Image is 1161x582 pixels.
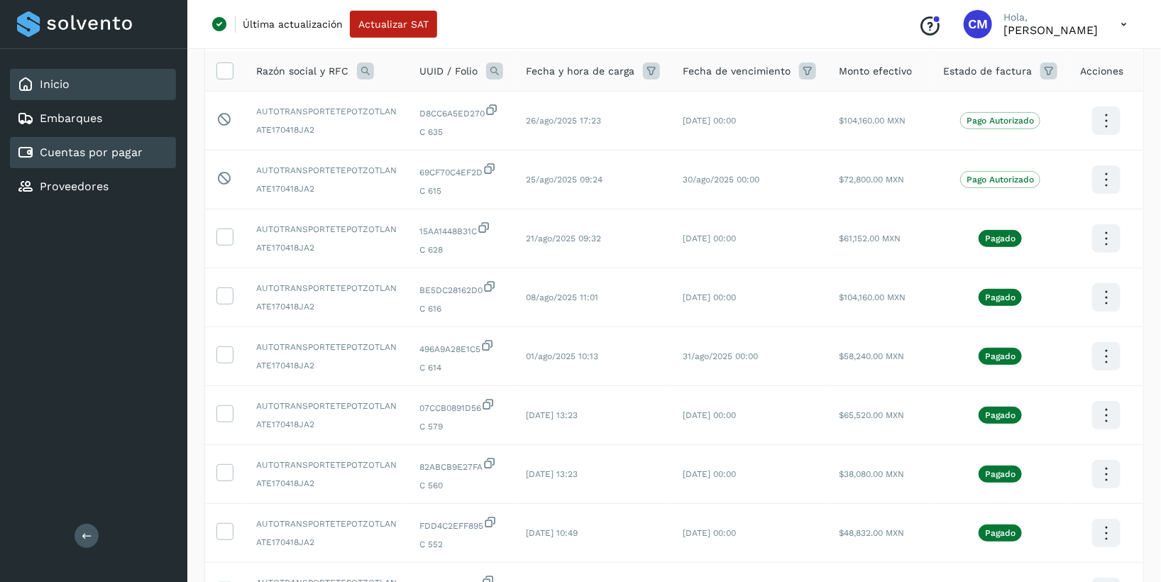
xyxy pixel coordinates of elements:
span: AUTOTRANSPORTETEPOTZOTLAN [256,164,397,177]
div: Proveedores [10,171,176,202]
span: Fecha de vencimiento [683,64,791,79]
p: Pagado [985,469,1016,479]
span: 08/ago/2025 11:01 [526,292,598,302]
span: [DATE] 13:23 [526,410,578,420]
span: 69CF70C4EF2D [419,162,503,179]
span: $104,160.00 MXN [839,116,906,126]
span: Fecha y hora de carga [526,64,634,79]
span: $65,520.00 MXN [839,410,904,420]
p: Pagado [985,234,1016,243]
span: ATE170418JA2 [256,359,397,372]
span: AUTOTRANSPORTETEPOTZOTLAN [256,282,397,295]
span: C 616 [419,302,503,315]
span: Monto efectivo [839,64,912,79]
span: 21/ago/2025 09:32 [526,234,601,243]
span: ATE170418JA2 [256,123,397,136]
p: Pagado [985,351,1016,361]
span: $72,800.00 MXN [839,175,904,185]
span: ATE170418JA2 [256,241,397,254]
button: Actualizar SAT [350,11,437,38]
span: AUTOTRANSPORTETEPOTZOTLAN [256,105,397,118]
span: [DATE] 13:23 [526,469,578,479]
span: 496A9A28E1C5 [419,339,503,356]
span: D8CC6A5ED270 [419,103,503,120]
p: Última actualización [243,18,343,31]
a: Proveedores [40,180,109,193]
span: 26/ago/2025 17:23 [526,116,601,126]
span: Estado de factura [943,64,1032,79]
p: Pago Autorizado [967,116,1034,126]
span: C 560 [419,479,503,492]
span: Razón social y RFC [256,64,348,79]
span: ATE170418JA2 [256,418,397,431]
span: ATE170418JA2 [256,182,397,195]
span: ATE170418JA2 [256,300,397,313]
span: $38,080.00 MXN [839,469,904,479]
span: [DATE] 00:00 [683,116,736,126]
span: ATE170418JA2 [256,536,397,549]
p: Pagado [985,410,1016,420]
span: $104,160.00 MXN [839,292,906,302]
span: AUTOTRANSPORTETEPOTZOTLAN [256,517,397,530]
span: C 552 [419,538,503,551]
span: C 579 [419,420,503,433]
div: Embarques [10,103,176,134]
a: Embarques [40,111,102,125]
span: C 614 [419,361,503,374]
span: $48,832.00 MXN [839,528,904,538]
p: Pago Autorizado [967,175,1034,185]
span: UUID / Folio [419,64,478,79]
span: [DATE] 10:49 [526,528,578,538]
span: Actualizar SAT [358,19,429,29]
span: AUTOTRANSPORTETEPOTZOTLAN [256,341,397,353]
span: ATE170418JA2 [256,477,397,490]
span: 25/ago/2025 09:24 [526,175,602,185]
span: 82ABCB9E27FA [419,456,503,473]
div: Cuentas por pagar [10,137,176,168]
p: Hola, [1003,11,1098,23]
span: $58,240.00 MXN [839,351,904,361]
span: C 615 [419,185,503,197]
span: [DATE] 00:00 [683,234,736,243]
span: C 628 [419,243,503,256]
span: 07CCB0891D56 [419,397,503,414]
span: AUTOTRANSPORTETEPOTZOTLAN [256,223,397,236]
span: 15AA1448B31C [419,221,503,238]
span: 30/ago/2025 00:00 [683,175,759,185]
span: [DATE] 00:00 [683,528,736,538]
a: Cuentas por pagar [40,145,143,159]
span: [DATE] 00:00 [683,469,736,479]
p: Pagado [985,528,1016,538]
span: [DATE] 00:00 [683,292,736,302]
div: Inicio [10,69,176,100]
a: Inicio [40,77,70,91]
span: 31/ago/2025 00:00 [683,351,758,361]
span: Acciones [1080,64,1123,79]
span: BE5DC28162D0 [419,280,503,297]
p: Pagado [985,292,1016,302]
span: AUTOTRANSPORTETEPOTZOTLAN [256,400,397,412]
span: 01/ago/2025 10:13 [526,351,598,361]
span: AUTOTRANSPORTETEPOTZOTLAN [256,459,397,471]
span: $61,152.00 MXN [839,234,901,243]
span: [DATE] 00:00 [683,410,736,420]
span: FDD4C2EFF895 [419,515,503,532]
p: Cynthia Mendoza [1003,23,1098,37]
span: C 635 [419,126,503,138]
